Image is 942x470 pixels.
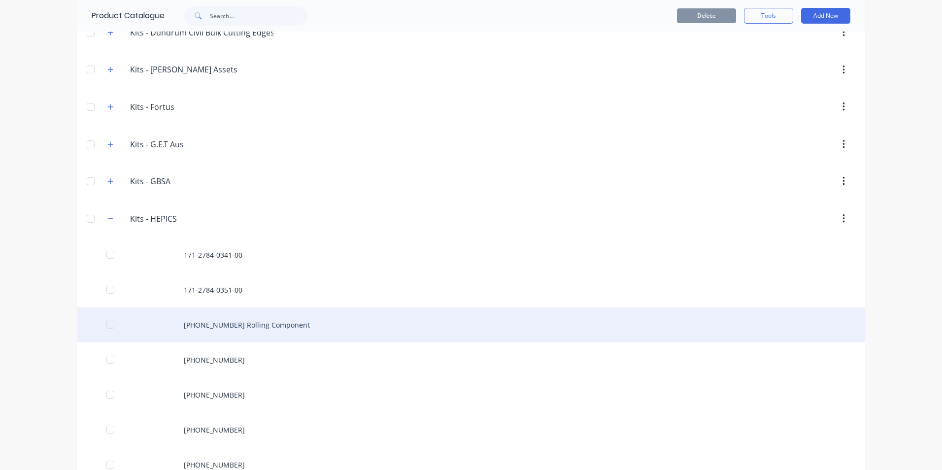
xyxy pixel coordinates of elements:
div: [PHONE_NUMBER] [77,377,865,412]
button: Add New [801,8,850,24]
div: 171-2784-0351-00 [77,272,865,307]
input: Search... [210,6,307,26]
input: Enter category name [130,27,273,38]
input: Enter category name [130,175,247,187]
button: Tools [744,8,793,24]
input: Enter category name [130,138,247,150]
input: Enter category name [130,101,247,113]
input: Enter category name [130,213,247,225]
div: [PHONE_NUMBER] [77,412,865,447]
button: Delete [677,8,736,23]
div: [PHONE_NUMBER] Rolling Component [77,307,865,342]
div: 171-2784-0341-00 [77,237,865,272]
input: Enter category name [130,64,247,75]
div: [PHONE_NUMBER] [77,342,865,377]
